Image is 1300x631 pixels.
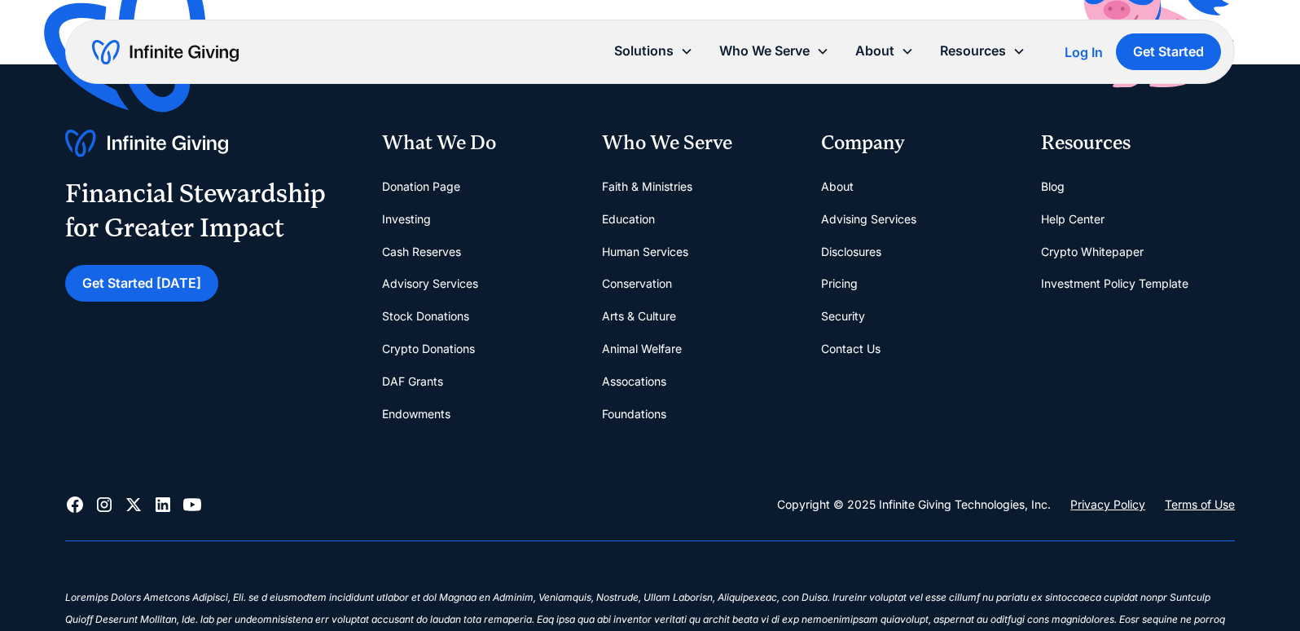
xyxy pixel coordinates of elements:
[1041,170,1065,203] a: Blog
[382,170,460,203] a: Donation Page
[1165,495,1235,514] a: Terms of Use
[65,177,326,245] div: Financial Stewardship for Greater Impact
[821,203,916,236] a: Advising Services
[821,333,881,365] a: Contact Us
[719,40,810,62] div: Who We Serve
[602,398,666,430] a: Foundations
[65,265,218,302] a: Get Started [DATE]
[602,130,796,157] div: Who We Serve
[382,300,469,333] a: Stock Donations
[1041,236,1144,268] a: Crypto Whitepaper
[382,130,576,157] div: What We Do
[382,365,443,398] a: DAF Grants
[842,33,927,68] div: About
[855,40,894,62] div: About
[821,300,865,333] a: Security
[65,567,1235,589] div: ‍‍‍
[1070,495,1145,514] a: Privacy Policy
[927,33,1039,68] div: Resources
[821,267,858,300] a: Pricing
[1065,46,1103,59] div: Log In
[602,203,655,236] a: Education
[1041,203,1105,236] a: Help Center
[602,236,688,268] a: Human Services
[940,40,1006,62] div: Resources
[602,170,692,203] a: Faith & Ministries
[602,333,682,365] a: Animal Welfare
[1041,130,1235,157] div: Resources
[821,130,1015,157] div: Company
[1041,267,1188,300] a: Investment Policy Template
[382,398,450,430] a: Endowments
[382,236,461,268] a: Cash Reserves
[382,333,475,365] a: Crypto Donations
[601,33,706,68] div: Solutions
[92,39,239,65] a: home
[1116,33,1221,70] a: Get Started
[614,40,674,62] div: Solutions
[777,495,1051,514] div: Copyright © 2025 Infinite Giving Technologies, Inc.
[602,300,676,333] a: Arts & Culture
[602,365,666,398] a: Assocations
[821,236,881,268] a: Disclosures
[1065,42,1103,62] a: Log In
[382,203,431,236] a: Investing
[382,267,478,300] a: Advisory Services
[821,170,854,203] a: About
[602,267,672,300] a: Conservation
[706,33,842,68] div: Who We Serve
